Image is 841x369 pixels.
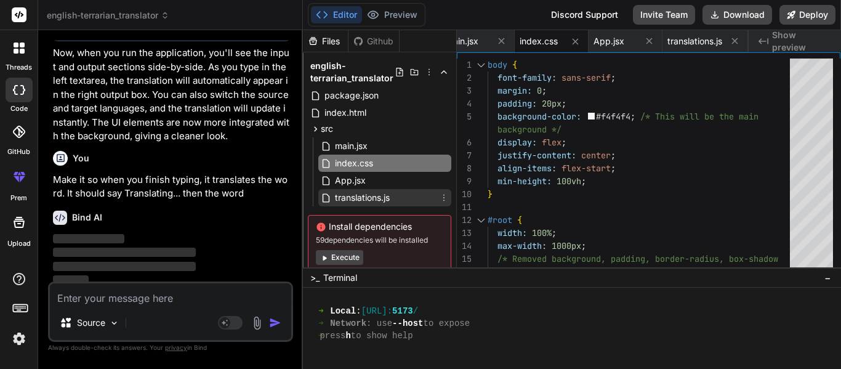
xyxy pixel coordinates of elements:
label: prem [10,193,27,203]
span: english-terrarian_translator [310,60,395,84]
span: 59 dependencies will be installed [316,235,443,245]
span: ; [581,240,586,251]
span: Show preview [772,29,831,54]
span: / [413,305,418,317]
span: Network [330,317,366,330]
div: 2 [457,71,472,84]
span: ‌ [53,248,196,257]
span: ; [581,176,586,187]
span: ; [631,111,636,122]
span: ; [611,150,616,161]
span: ➜ [318,330,320,342]
span: sans-serif [561,72,611,83]
span: ‌ [53,275,89,285]
div: 13 [457,227,472,240]
span: src [321,123,333,135]
span: ➜ [318,305,320,317]
span: ; [552,227,557,238]
span: max-width: [497,240,547,251]
span: 5173 [392,305,413,317]
div: 3 [457,84,472,97]
button: Execute [316,250,363,265]
label: code [10,103,28,114]
span: } [488,189,493,200]
span: 0 [537,85,542,96]
span: justify-content: [497,150,576,161]
span: main.jsx [334,139,369,153]
span: min-height: [497,176,552,187]
div: 11 [457,201,472,214]
span: background-color: [497,111,581,122]
span: [URL]: [361,305,392,317]
div: 1 [457,59,472,71]
span: to expose [424,317,470,330]
button: Editor [311,6,362,23]
span: App.jsx [594,35,624,47]
button: Deploy [779,5,835,25]
span: 20px [542,98,561,109]
p: Make it so when you finish typing, it translates the word. It should say Translating... then the ... [53,173,291,201]
span: -shadow [744,253,778,264]
span: margin: [497,85,532,96]
button: Preview [362,6,422,23]
span: translations.js [667,35,722,47]
img: Pick Models [109,318,119,328]
span: : use [366,317,392,330]
span: display: [497,137,537,148]
span: body [488,59,507,70]
span: 1000px [552,240,581,251]
span: center [581,150,611,161]
span: >_ [310,272,320,284]
div: 5 [457,110,472,123]
span: − [824,272,831,284]
span: ; [611,163,616,174]
img: icon [269,317,281,329]
span: press [320,330,345,342]
span: align-items: [497,163,557,174]
div: Discord Support [544,5,626,25]
div: Click to collapse the range. [473,214,489,227]
span: to show help [351,330,413,342]
span: width: [497,227,527,238]
img: settings [9,328,30,349]
span: main.jsx [446,35,478,47]
span: Terminal [323,272,357,284]
span: Install dependencies [316,221,443,233]
div: 6 [457,136,472,149]
span: privacy [165,344,187,351]
span: index.css [334,156,374,171]
span: english-terrarian_translator [47,9,169,22]
div: 14 [457,240,472,253]
span: #f4f4f4 [597,111,631,122]
p: Always double-check its answers. Your in Bind [48,342,293,354]
span: App.jsx [334,173,367,188]
span: padding: [497,98,537,109]
label: threads [6,62,32,73]
span: /* Removed background, padding, border-radius, box [497,253,744,264]
p: Now, when you run the application, you'll see the input and output sections side-by-side. As you ... [53,46,291,144]
span: : [356,305,361,317]
button: − [822,268,834,288]
span: #root [488,214,512,225]
span: flex-start [561,163,611,174]
div: 12 [457,214,472,227]
span: background */ [497,124,561,135]
span: { [517,214,522,225]
span: ; [542,85,547,96]
h6: Bind AI [72,211,102,224]
div: 10 [457,188,472,201]
div: 8 [457,162,472,175]
span: ➜ [318,317,320,330]
label: GitHub [7,147,30,157]
div: 15 [457,253,472,266]
span: to make it blend with body */ [497,266,640,277]
span: /* This will be the main [641,111,759,122]
span: ‌ [53,262,196,271]
button: Invite Team [633,5,695,25]
label: Upload [7,238,31,249]
div: Click to collapse the range. [473,59,489,71]
div: Files [303,35,348,47]
span: h [345,330,350,342]
span: font-family: [497,72,557,83]
span: --host [392,317,423,330]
